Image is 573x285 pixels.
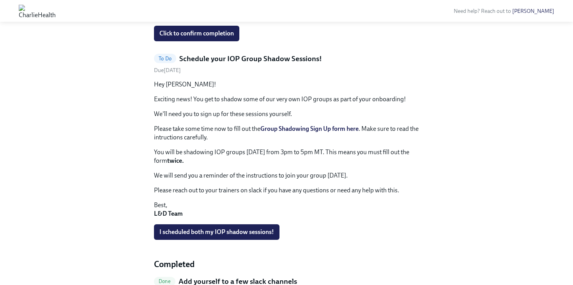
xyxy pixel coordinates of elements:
[154,54,419,74] a: To DoSchedule your IOP Group Shadow Sessions!Due[DATE]
[159,30,234,37] span: Click to confirm completion
[154,148,419,165] p: You will be shadowing IOP groups [DATE] from 3pm to 5pm MT. This means you must fill out the form
[159,228,274,236] span: I scheduled both my IOP shadow sessions!
[512,8,554,14] a: [PERSON_NAME]
[154,201,419,218] p: Best,
[154,224,279,240] button: I scheduled both my IOP shadow sessions!
[154,186,419,195] p: Please reach out to your trainers on slack if you have any questions or need any help with this.
[154,26,239,41] button: Click to confirm completion
[154,125,419,142] p: Please take some time now to fill out the . Make sure to read the intructions carefully.
[154,95,419,104] p: Exciting news! You get to shadow some of our very own IOP groups as part of your onboarding!
[154,67,181,74] span: Friday, September 26th 2025, 9:00 am
[154,56,176,62] span: To Do
[167,157,184,164] strong: twice.
[154,210,183,217] strong: L&D Team
[454,8,554,14] span: Need help? Reach out to
[154,278,175,284] span: Done
[179,54,322,64] h5: Schedule your IOP Group Shadow Sessions!
[260,125,359,132] a: Group Shadowing Sign Up form here
[154,110,419,118] p: We'll need you to sign up for these sessions yourself.
[154,259,419,270] h4: Completed
[154,171,419,180] p: We will send you a reminder of the instructions to join your group [DATE].
[19,5,56,17] img: CharlieHealth
[154,80,419,89] p: Hey [PERSON_NAME]!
